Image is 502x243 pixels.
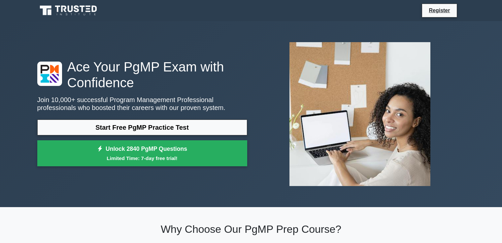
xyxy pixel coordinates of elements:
[37,223,465,235] h2: Why Choose Our PgMP Prep Course?
[425,6,454,14] a: Register
[37,140,247,167] a: Unlock 2840 PgMP QuestionsLimited Time: 7-day free trial!
[37,96,247,112] p: Join 10,000+ successful Program Management Professional professionals who boosted their careers w...
[37,120,247,135] a: Start Free PgMP Practice Test
[46,154,239,162] small: Limited Time: 7-day free trial!
[37,59,247,91] h1: Ace Your PgMP Exam with Confidence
